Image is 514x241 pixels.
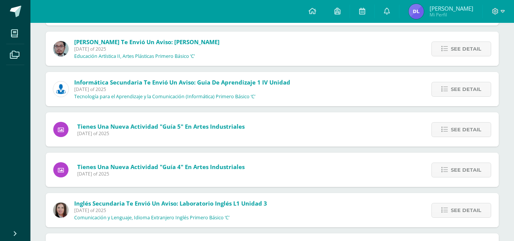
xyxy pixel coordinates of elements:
span: [DATE] of 2025 [77,171,245,177]
span: [DATE] of 2025 [74,46,220,52]
span: Tienes una nueva actividad "Guía 5" En Artes Industriales [77,123,245,130]
p: Educación Artística II, Artes Plásticas Primero Básico ‘C’ [74,53,195,59]
img: 5fac68162d5e1b6fbd390a6ac50e103d.png [53,41,68,56]
p: Comunicación y Lenguaje, Idioma Extranjero Inglés Primero Básico ‘C’ [74,215,229,221]
span: Inglés Secundaria te envió un aviso: Laboratorio Inglés L1 Unidad 3 [74,200,267,207]
span: [PERSON_NAME] te envió un aviso: [PERSON_NAME] [74,38,220,46]
p: Tecnología para el Aprendizaje y la Comunicación (Informática) Primero Básico ‘C’ [74,94,255,100]
span: Tienes una nueva actividad "Guía 4" En Artes Industriales [77,163,245,171]
span: [DATE] of 2025 [77,130,245,137]
span: Informática Secundaria te envió un aviso: Guia De Aprendizaje 1 IV Unidad [74,78,290,86]
span: [PERSON_NAME] [430,5,473,12]
span: See detail [451,203,481,217]
img: 6ed6846fa57649245178fca9fc9a58dd.png [53,81,68,97]
img: 255617f478bdc4d0496a979900bb56af.png [409,4,424,19]
img: 8af0450cf43d44e38c4a1497329761f3.png [53,203,68,218]
span: See detail [451,123,481,137]
span: [DATE] of 2025 [74,86,290,93]
span: Mi Perfil [430,11,473,18]
span: See detail [451,163,481,177]
span: [DATE] of 2025 [74,207,267,214]
span: See detail [451,42,481,56]
span: See detail [451,82,481,96]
